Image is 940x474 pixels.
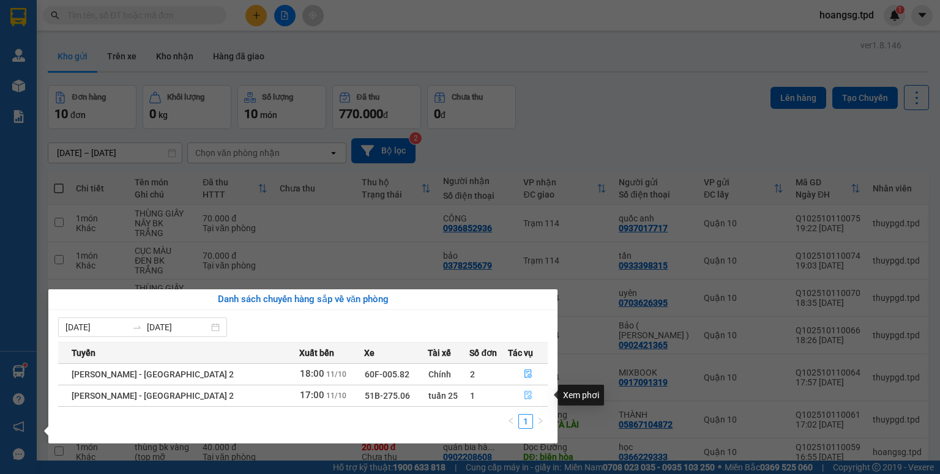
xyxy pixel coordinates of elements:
input: Từ ngày [65,320,127,334]
span: right [537,417,544,424]
button: left [504,414,518,429]
span: Xuất bến [299,346,334,360]
span: Xe [364,346,375,360]
span: [PERSON_NAME] - [GEOGRAPHIC_DATA] 2 [72,391,234,401]
a: 1 [519,415,532,428]
span: 11/10 [326,370,346,379]
span: file-done [524,369,532,379]
li: 1 [518,414,533,429]
div: Chính [428,368,469,381]
input: Đến ngày [147,320,209,334]
span: 1 [470,391,475,401]
span: Tác vụ [508,346,533,360]
span: 51B-275.06 [365,391,410,401]
li: Next Page [533,414,548,429]
li: Previous Page [504,414,518,429]
span: left [507,417,515,424]
span: swap-right [132,322,142,332]
button: file-done [509,386,548,405]
span: 60F-005.82 [365,369,409,379]
button: file-done [509,365,548,384]
span: Tài xế [428,346,451,360]
span: [PERSON_NAME] - [GEOGRAPHIC_DATA] 2 [72,369,234,379]
span: Tuyến [72,346,95,360]
span: 11/10 [326,391,346,400]
span: file-done [524,391,532,401]
span: 17:00 [300,390,324,401]
div: Danh sách chuyến hàng sắp về văn phòng [58,292,548,307]
span: to [132,322,142,332]
span: 18:00 [300,368,324,379]
div: tuấn 25 [428,389,469,402]
div: Xem phơi [558,385,604,405]
span: Số đơn [469,346,497,360]
span: 2 [470,369,475,379]
button: right [533,414,548,429]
